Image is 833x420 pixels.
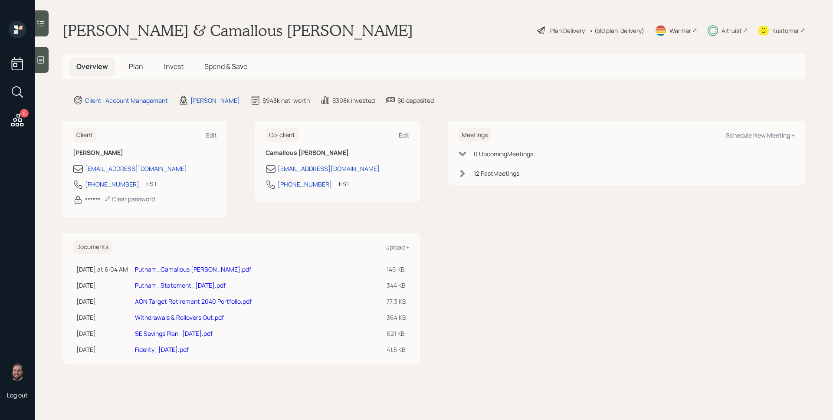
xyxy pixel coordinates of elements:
[397,96,434,105] div: $0 deposited
[387,297,406,306] div: 77.3 KB
[135,329,213,338] a: SE Savings Plan_[DATE].pdf
[85,180,139,189] div: [PHONE_NUMBER]
[387,329,406,338] div: 621 KB
[76,329,128,338] div: [DATE]
[135,281,226,289] a: Putnam_Statement_[DATE].pdf
[73,128,96,142] h6: Client
[385,243,410,251] div: Upload +
[278,180,332,189] div: [PHONE_NUMBER]
[458,128,491,142] h6: Meetings
[550,26,585,35] div: Plan Delivery
[20,109,29,118] div: 5
[76,313,128,322] div: [DATE]
[146,179,157,188] div: EST
[9,363,26,381] img: james-distasi-headshot.png
[266,128,298,142] h6: Co-client
[474,169,519,178] div: 12 Past Meeting s
[278,164,380,173] div: [EMAIL_ADDRESS][DOMAIN_NAME]
[104,195,155,203] div: Clear password
[129,62,143,71] span: Plan
[204,62,247,71] span: Spend & Save
[721,26,742,35] div: Altruist
[76,345,128,354] div: [DATE]
[135,297,252,305] a: AON Target Retirement 2040 Portfolio.pdf
[474,149,533,158] div: 0 Upcoming Meeting s
[772,26,799,35] div: Kustomer
[339,179,350,188] div: EST
[73,240,112,254] h6: Documents
[85,164,187,173] div: [EMAIL_ADDRESS][DOMAIN_NAME]
[266,149,410,157] h6: Camallous [PERSON_NAME]
[332,96,375,105] div: $398k invested
[262,96,310,105] div: $943k net-worth
[76,297,128,306] div: [DATE]
[669,26,691,35] div: Warmer
[135,265,251,273] a: Putnam_Camallous [PERSON_NAME].pdf
[387,265,406,274] div: 146 KB
[135,313,224,322] a: Withdrawals & Rollovers Out.pdf
[399,131,410,139] div: Edit
[73,149,217,157] h6: [PERSON_NAME]
[387,345,406,354] div: 41.5 KB
[387,281,406,290] div: 344 KB
[7,391,28,399] div: Log out
[206,131,217,139] div: Edit
[589,26,644,35] div: • (old plan-delivery)
[85,96,168,105] div: Client · Account Management
[76,62,108,71] span: Overview
[135,345,189,354] a: Fidelity_[DATE].pdf
[76,281,128,290] div: [DATE]
[164,62,184,71] span: Invest
[76,265,128,274] div: [DATE] at 6:04 AM
[726,131,795,139] div: Schedule New Meeting +
[62,21,413,40] h1: [PERSON_NAME] & Camallous [PERSON_NAME]
[387,313,406,322] div: 364 KB
[190,96,240,105] div: [PERSON_NAME]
